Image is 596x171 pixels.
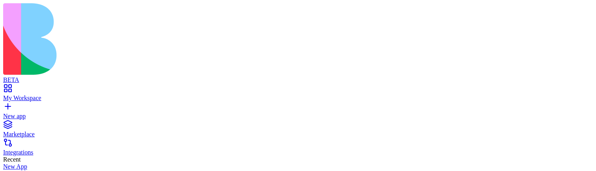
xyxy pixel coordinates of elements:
a: New app [3,106,593,120]
span: Recent [3,156,20,163]
div: Marketplace [3,131,593,138]
a: BETA [3,69,593,84]
div: New app [3,113,593,120]
a: New App [3,163,593,170]
a: Marketplace [3,124,593,138]
a: Integrations [3,142,593,156]
div: BETA [3,76,593,84]
div: Integrations [3,149,593,156]
img: logo [3,3,320,75]
div: My Workspace [3,95,593,102]
a: My Workspace [3,87,593,102]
